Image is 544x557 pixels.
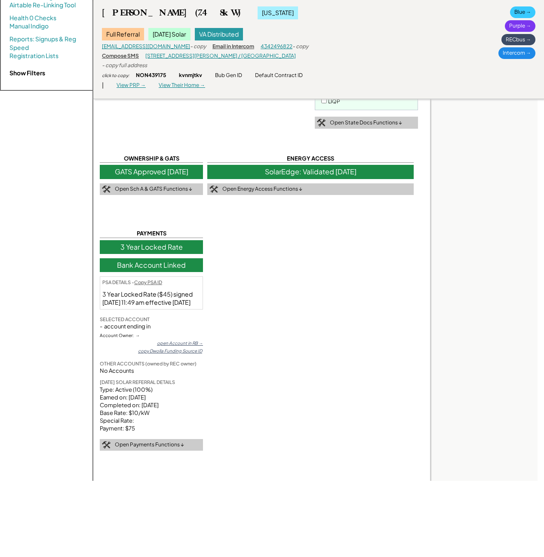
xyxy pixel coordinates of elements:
div: Default Contract ID [255,72,303,79]
div: 3 Year Locked Rate ($45) signed [DATE] 11:49 am effective [DATE] [100,288,203,309]
img: tool-icon.png [102,186,111,193]
div: [US_STATE] [258,6,298,19]
div: Bank Account Linked [100,258,203,272]
div: Open State Docs Functions ↓ [330,119,402,127]
div: Compose SMS [102,53,139,60]
div: ENERGY ACCESS [207,155,414,163]
div: Open Sch A & GATS Functions ↓ [115,186,192,193]
a: [EMAIL_ADDRESS][DOMAIN_NAME] [102,43,190,50]
div: [DATE] SOLAR REFERRAL DETAILS [100,379,175,385]
a: [STREET_ADDRESS][PERSON_NAME] / [GEOGRAPHIC_DATA] [145,53,296,59]
div: Blue → [510,6,535,18]
div: [PERSON_NAME] (7.48kW) [102,7,240,18]
div: SELECTED ACCOUNT [100,316,150,322]
div: Intercom → [498,47,535,59]
div: View Their Home → [159,82,205,89]
div: View PRP → [117,82,146,89]
div: VA Distributed [195,28,243,41]
a: Reports: Signups & Reg Speed [9,35,84,52]
div: - account ending in [100,322,203,330]
div: Email in Intercom [212,43,254,50]
div: Open Energy Access Functions ↓ [222,186,302,193]
div: click to copy: [102,72,129,78]
a: Registration Lists [9,52,58,60]
a: Manual Indigo [9,22,49,31]
a: Health 0 Checks [9,14,56,22]
div: Open Payments Functions ↓ [115,441,184,449]
div: - copy full address [102,62,147,69]
div: - copy [190,43,206,50]
div: 3 Year Locked Rate [100,240,203,254]
div: GATS Approved [DATE] [100,165,203,179]
u: Copy PSA ID [134,279,162,285]
div: NON439175 [136,72,166,79]
div: Type: Active (100%) Earned on: [DATE] Completed on: [DATE] Base Rate: $10/kW Special Rate: Paymen... [100,386,203,433]
label: LIQP [328,98,340,105]
div: copy Dwolla Funding Source ID [138,348,202,354]
div: SolarEdge: Validated [DATE] [207,165,414,179]
div: - copy [292,43,308,50]
div: RECbus → [501,34,535,46]
div: OWNERSHIP & GATS [100,155,203,163]
div: PAYMENTS [100,229,203,238]
a: Airtable Re-Linking Tool [9,1,76,9]
div: No Accounts [100,367,134,374]
img: tool-icon.png [102,441,111,449]
div: | [102,81,104,90]
div: kvnmjtkv [179,72,202,79]
img: tool-icon.png [209,186,218,193]
div: Account Owner: → [100,332,140,338]
div: OTHER ACCOUNTS (owned by REC owner) [100,360,197,367]
div: Full Referral [102,28,144,41]
a: 4342496822 [261,43,292,50]
div: Bub Gen ID [215,72,242,79]
div: PSA DETAILS - [100,277,164,288]
div: Purple → [505,20,535,32]
div: open Account in RB → [157,340,203,346]
strong: Show Filters [9,69,45,77]
img: tool-icon.png [317,119,326,127]
div: [DATE] Solar [148,28,191,41]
